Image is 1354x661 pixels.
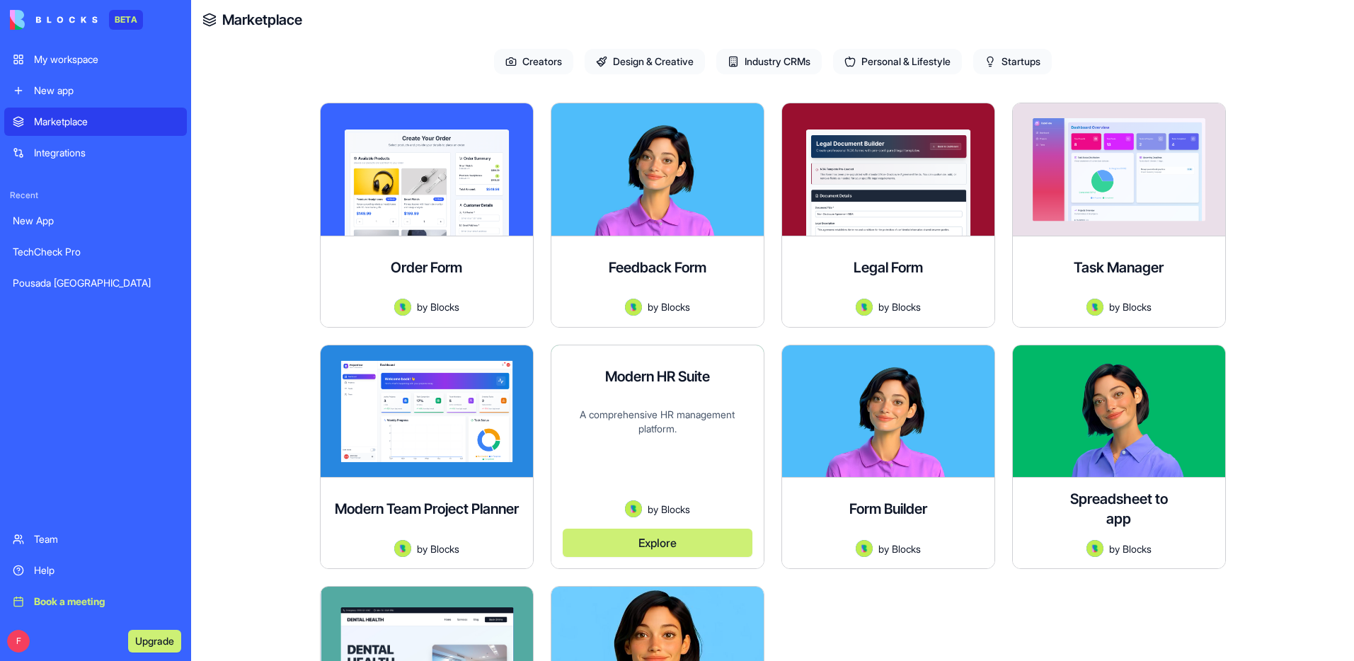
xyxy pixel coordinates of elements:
span: F [7,630,30,653]
a: Book a meeting [4,587,187,616]
h4: Order Form [391,258,462,277]
img: Avatar [856,299,873,316]
div: Integrations [34,146,178,160]
div: My workspace [34,52,178,67]
a: BETA [10,10,143,30]
div: Help [34,563,178,577]
a: Team [4,525,187,553]
span: by [878,299,889,314]
a: Modern Team Project PlannerAvatarbyBlocks [320,345,534,570]
img: Avatar [394,299,411,316]
div: New app [34,84,178,98]
div: Pousada [GEOGRAPHIC_DATA] [13,276,178,290]
a: Feedback FormAvatarbyBlocks [551,103,764,328]
a: Upgrade [128,633,181,648]
a: Marketplace [4,108,187,136]
span: Blocks [1123,541,1152,556]
span: Blocks [892,541,921,556]
span: Industry CRMs [716,49,822,74]
div: A comprehensive HR management platform. [563,408,752,501]
span: Design & Creative [585,49,705,74]
img: Avatar [1086,540,1103,557]
img: Avatar [625,500,642,517]
h4: Task Manager [1074,258,1164,277]
button: Explore [563,529,752,557]
span: Blocks [892,299,921,314]
a: Integrations [4,139,187,167]
a: TechCheck Pro [4,238,187,266]
img: Avatar [394,540,411,557]
div: TechCheck Pro [13,245,178,259]
img: Avatar [1086,299,1103,316]
a: Spreadsheet to appAvatarbyBlocks [1012,345,1226,570]
a: Order FormAvatarbyBlocks [320,103,534,328]
div: New App [13,214,178,228]
a: Legal FormAvatarbyBlocks [781,103,995,328]
a: Pousada [GEOGRAPHIC_DATA] [4,269,187,297]
a: New app [4,76,187,105]
span: by [878,541,889,556]
h4: Feedback Form [609,258,706,277]
span: Blocks [661,502,690,517]
span: by [1109,299,1120,314]
span: Blocks [1123,299,1152,314]
img: logo [10,10,98,30]
h4: Legal Form [854,258,923,277]
a: Help [4,556,187,585]
h4: Modern Team Project Planner [335,499,519,519]
span: Personal & Lifestyle [833,49,962,74]
button: Upgrade [128,630,181,653]
div: Team [34,532,178,546]
span: by [1109,541,1120,556]
span: Startups [973,49,1052,74]
h4: Modern HR Suite [605,367,710,386]
span: Blocks [430,541,459,556]
a: Form BuilderAvatarbyBlocks [781,345,995,570]
div: BETA [109,10,143,30]
span: Creators [494,49,573,74]
div: Book a meeting [34,594,178,609]
a: Marketplace [222,10,302,30]
span: by [648,299,658,314]
span: by [648,502,658,517]
a: Task ManagerAvatarbyBlocks [1012,103,1226,328]
span: by [417,541,428,556]
span: Blocks [430,299,459,314]
span: Blocks [661,299,690,314]
div: Marketplace [34,115,178,129]
span: Recent [4,190,187,201]
a: New App [4,207,187,235]
a: My workspace [4,45,187,74]
img: Avatar [856,540,873,557]
a: Modern HR SuiteA comprehensive HR management platform.AvatarbyBlocksExplore [551,345,764,570]
h4: Spreadsheet to app [1062,489,1176,529]
img: Avatar [625,299,642,316]
h4: Form Builder [849,499,927,519]
span: by [417,299,428,314]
